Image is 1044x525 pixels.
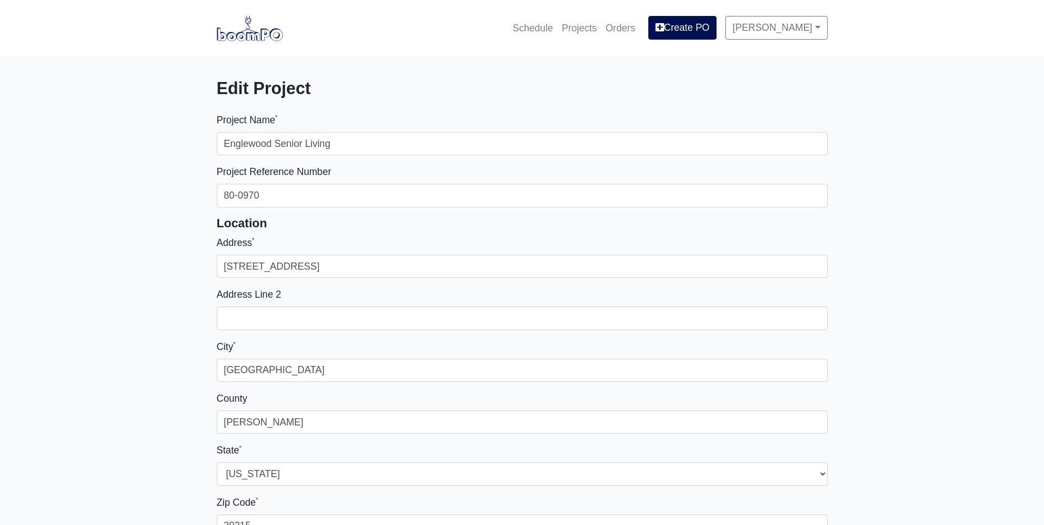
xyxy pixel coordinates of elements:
a: Projects [557,16,602,40]
h3: Edit Project [217,79,514,99]
a: Orders [601,16,639,40]
a: [PERSON_NAME] [725,16,827,39]
label: Project Reference Number [217,164,331,179]
label: Project Name [217,112,278,128]
label: County [217,391,248,406]
label: Zip Code [217,495,259,510]
h5: Location [217,216,828,231]
label: Address [217,235,255,250]
label: State [217,442,242,458]
img: boomPO [217,15,283,41]
label: City [217,339,236,354]
a: Schedule [508,16,557,40]
a: Create PO [648,16,717,39]
label: Address Line 2 [217,287,281,302]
